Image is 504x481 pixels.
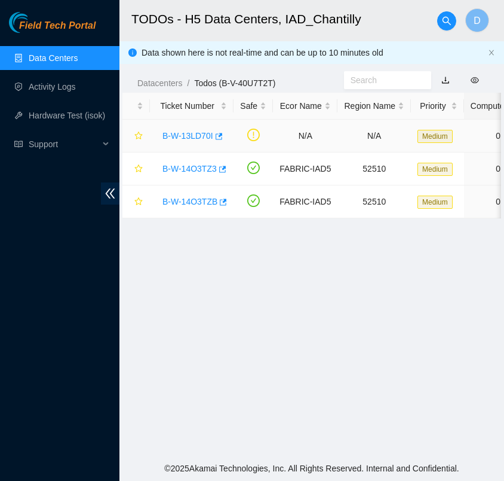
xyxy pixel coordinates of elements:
a: B-W-14O3TZB [162,197,217,206]
span: / [187,78,189,88]
td: N/A [273,120,337,153]
button: download [432,71,459,90]
span: exclamation-circle [247,129,260,141]
span: star [134,197,143,207]
input: Search [351,74,415,87]
span: Medium [417,196,453,209]
a: Todos (B-V-40U7T2T) [194,78,275,88]
button: star [129,192,143,211]
span: check-circle [247,162,260,174]
button: star [129,159,143,178]
footer: © 2025 Akamai Technologies, Inc. All Rights Reserved. Internal and Confidential. [119,456,504,481]
td: FABRIC-IAD5 [273,185,337,218]
span: star [134,165,143,174]
span: Medium [417,163,453,176]
button: search [437,11,456,31]
img: Akamai Technologies [9,12,60,33]
span: eye [471,76,479,84]
span: Support [29,132,99,156]
span: read [14,140,23,148]
a: Hardware Test (isok) [29,111,105,120]
td: 52510 [337,185,411,218]
button: close [488,49,495,57]
span: search [438,16,456,26]
a: Datacenters [137,78,182,88]
span: D [474,13,481,28]
td: 52510 [337,153,411,185]
a: Akamai TechnologiesField Tech Portal [9,22,96,37]
a: B-W-13LD70I [162,131,213,141]
button: star [129,126,143,145]
a: download [441,75,450,85]
a: Activity Logs [29,82,76,92]
a: B-W-14O3TZ3 [162,164,217,173]
span: close [488,49,495,56]
a: Data Centers [29,53,78,63]
td: N/A [337,120,411,153]
span: Medium [417,130,453,143]
span: check-circle [247,194,260,207]
button: D [465,8,489,32]
td: FABRIC-IAD5 [273,153,337,185]
span: star [134,132,143,141]
span: Field Tech Portal [19,20,96,32]
span: double-left [101,182,119,205]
